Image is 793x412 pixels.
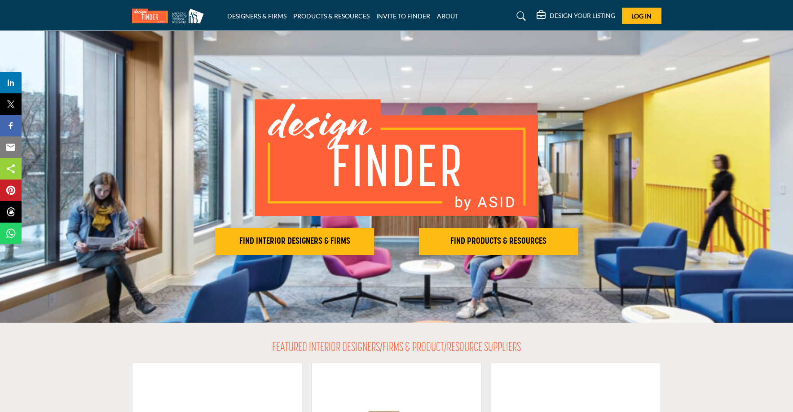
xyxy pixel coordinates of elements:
[622,8,661,24] button: Log In
[437,12,458,20] a: ABOUT
[550,12,615,20] h5: DESIGN YOUR LISTING
[537,11,615,22] div: DESIGN YOUR LISTING
[508,9,532,23] a: Search
[631,12,652,20] span: Log In
[132,9,208,23] img: Site Logo
[422,236,575,247] h2: FIND PRODUCTS & RESOURCES
[293,12,370,20] a: PRODUCTS & RESOURCES
[227,12,286,20] a: DESIGNERS & FIRMS
[376,12,430,20] a: INVITE TO FINDER
[215,228,374,255] button: FIND INTERIOR DESIGNERS & FIRMS
[272,341,521,356] h2: FEATURED INTERIOR DESIGNERS/FIRMS & PRODUCT/RESOURCE SUPPLIERS
[419,228,578,255] button: FIND PRODUCTS & RESOURCES
[218,236,371,247] h2: FIND INTERIOR DESIGNERS & FIRMS
[255,99,538,216] img: image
